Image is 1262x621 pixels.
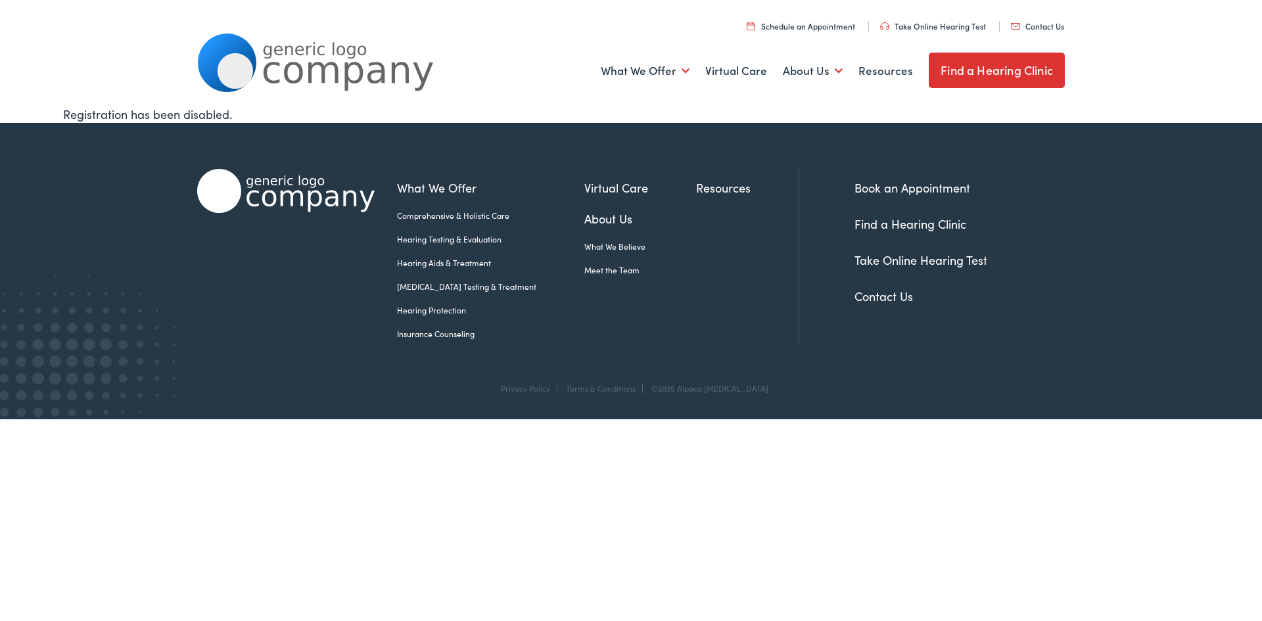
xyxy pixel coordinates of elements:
[1011,23,1020,30] img: utility icon
[397,179,584,196] a: What We Offer
[858,47,913,95] a: Resources
[880,20,986,32] a: Take Online Hearing Test
[601,47,689,95] a: What We Offer
[584,264,696,276] a: Meet the Team
[854,179,970,196] a: Book an Appointment
[696,179,799,196] a: Resources
[397,233,584,245] a: Hearing Testing & Evaluation
[584,241,696,252] a: What We Believe
[63,105,1199,123] div: Registration has been disabled.
[645,384,768,393] div: ©2025 Alpaca [MEDICAL_DATA]
[397,210,584,221] a: Comprehensive & Holistic Care
[584,210,696,227] a: About Us
[397,281,584,292] a: [MEDICAL_DATA] Testing & Treatment
[854,216,966,232] a: Find a Hearing Clinic
[747,20,855,32] a: Schedule an Appointment
[501,382,550,394] a: Privacy Policy
[854,252,987,268] a: Take Online Hearing Test
[397,328,584,340] a: Insurance Counseling
[747,22,755,30] img: utility icon
[705,47,767,95] a: Virtual Care
[854,288,913,304] a: Contact Us
[880,22,889,30] img: utility icon
[566,382,636,394] a: Terms & Conditions
[783,47,843,95] a: About Us
[1011,20,1064,32] a: Contact Us
[397,257,584,269] a: Hearing Aids & Treatment
[197,169,375,213] img: Alpaca Audiology
[584,179,696,196] a: Virtual Care
[397,304,584,316] a: Hearing Protection
[929,53,1065,88] a: Find a Hearing Clinic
